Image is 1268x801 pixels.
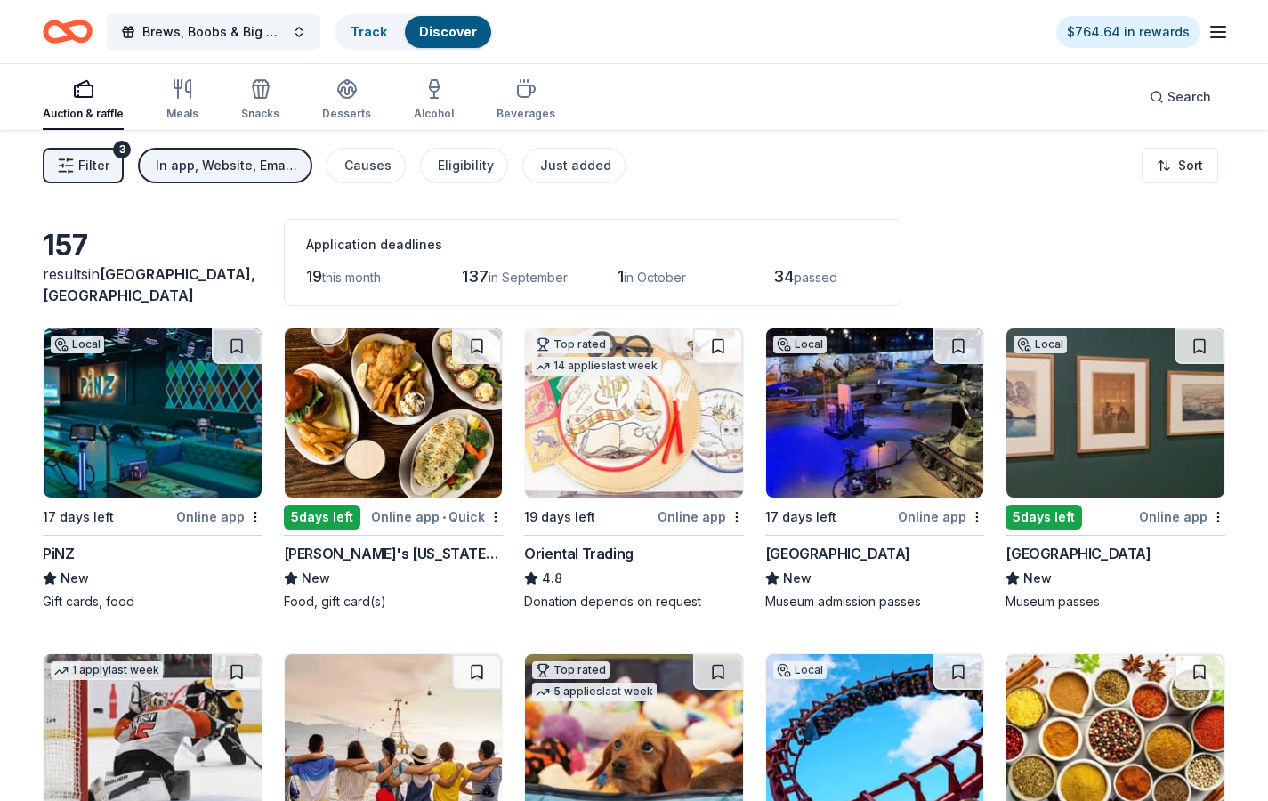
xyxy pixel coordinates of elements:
a: Image for PiNZLocal17 days leftOnline appPiNZNewGift cards, food [43,328,262,611]
button: Just added [522,148,626,183]
div: Just added [540,155,611,176]
div: Snacks [241,107,279,121]
div: Oriental Trading [524,543,634,564]
span: • [442,510,446,524]
span: 137 [462,267,489,286]
div: Online app [176,506,262,528]
div: [GEOGRAPHIC_DATA] [1006,543,1151,564]
div: Museum passes [1006,593,1225,611]
button: Desserts [322,71,371,130]
img: Image for Oriental Trading [525,328,743,498]
div: Museum admission passes [765,593,985,611]
img: Image for PiNZ [44,328,262,498]
a: Image for Oriental TradingTop rated14 applieslast week19 days leftOnline appOriental Trading4.8Do... [524,328,744,611]
button: Beverages [497,71,555,130]
span: passed [794,270,837,285]
div: Auction & raffle [43,107,124,121]
button: Eligibility [420,148,508,183]
span: New [302,568,330,589]
div: Causes [344,155,392,176]
div: Online app [898,506,984,528]
span: New [61,568,89,589]
a: Track [351,24,387,39]
div: Local [51,336,104,353]
a: Image for American Heritage MuseumLocal17 days leftOnline app[GEOGRAPHIC_DATA]NewMuseum admission... [765,328,985,611]
span: this month [322,270,381,285]
span: 19 [306,267,322,286]
div: 14 applies last week [532,357,661,376]
span: 4.8 [542,568,562,589]
div: Local [773,661,827,679]
span: [GEOGRAPHIC_DATA], [GEOGRAPHIC_DATA] [43,265,255,304]
button: Causes [327,148,406,183]
div: Desserts [322,107,371,121]
button: Brews, Boobs & Big Tops Brewfest [107,14,320,50]
div: [GEOGRAPHIC_DATA] [765,543,910,564]
span: Brews, Boobs & Big Tops Brewfest [142,21,285,43]
div: Meals [166,107,198,121]
div: Top rated [532,336,610,353]
div: In app, Website, Email, Mail [156,155,298,176]
span: in October [624,270,686,285]
div: 5 days left [284,505,360,530]
div: 5 applies last week [532,683,657,701]
button: Sort [1142,148,1218,183]
div: Application deadlines [306,234,879,255]
a: $764.64 in rewards [1056,16,1200,48]
button: Meals [166,71,198,130]
span: New [1023,568,1052,589]
span: Sort [1178,155,1203,176]
div: Online app Quick [371,506,503,528]
div: Beverages [497,107,555,121]
div: Online app [658,506,744,528]
button: Alcohol [414,71,454,130]
span: in September [489,270,568,285]
button: Filter3 [43,148,124,183]
div: Local [1014,336,1067,353]
span: 34 [773,267,794,286]
a: Image for Worcester Art MuseumLocal5days leftOnline app[GEOGRAPHIC_DATA]NewMuseum passes [1006,328,1225,611]
div: Top rated [532,661,610,679]
img: Image for Worcester Art Museum [1006,328,1224,498]
div: Gift cards, food [43,593,262,611]
a: Home [43,11,93,53]
span: Search [1167,86,1211,108]
span: Filter [78,155,109,176]
div: 3 [113,141,131,158]
div: Food, gift card(s) [284,593,504,611]
span: New [783,568,812,589]
button: Snacks [241,71,279,130]
div: Donation depends on request [524,593,744,611]
img: Image for American Heritage Museum [766,328,984,498]
div: 157 [43,228,262,263]
span: in [43,265,255,304]
div: 1 apply last week [51,661,163,680]
div: Online app [1139,506,1225,528]
div: Eligibility [438,155,494,176]
button: TrackDiscover [335,14,493,50]
div: results [43,263,262,306]
a: Discover [419,24,477,39]
div: PiNZ [43,543,74,564]
button: In app, Website, Email, Mail [138,148,312,183]
div: 17 days left [765,506,836,528]
div: 5 days left [1006,505,1082,530]
img: Image for Ted's Montana Grill [285,328,503,498]
button: Auction & raffle [43,71,124,130]
span: 1 [618,267,624,286]
button: Search [1135,79,1225,115]
div: [PERSON_NAME]'s [US_STATE] Grill [284,543,504,564]
div: Local [773,336,827,353]
div: 17 days left [43,506,114,528]
div: 19 days left [524,506,595,528]
div: Alcohol [414,107,454,121]
a: Image for Ted's Montana Grill5days leftOnline app•Quick[PERSON_NAME]'s [US_STATE] GrillNewFood, g... [284,328,504,611]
